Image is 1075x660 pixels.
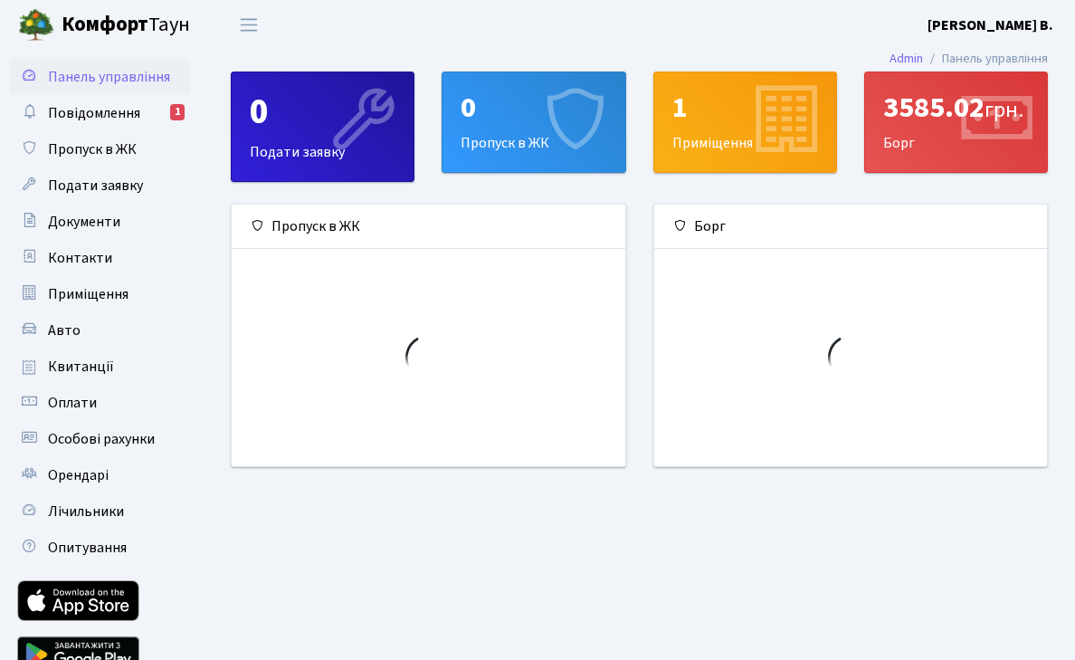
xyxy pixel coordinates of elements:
[232,72,414,181] div: Подати заявку
[231,72,414,182] a: 0Подати заявку
[48,103,140,123] span: Повідомлення
[865,72,1047,172] div: Борг
[9,457,190,493] a: Орендарі
[48,502,124,521] span: Лічильники
[654,205,1048,249] div: Борг
[9,95,190,131] a: Повідомлення1
[9,349,190,385] a: Квитанції
[9,204,190,240] a: Документи
[928,14,1053,36] a: [PERSON_NAME] В.
[48,67,170,87] span: Панель управління
[923,49,1048,69] li: Панель управління
[672,91,818,125] div: 1
[48,176,143,196] span: Подати заявку
[18,7,54,43] img: logo.png
[883,91,1029,125] div: 3585.02
[9,530,190,566] a: Опитування
[654,72,836,172] div: Приміщення
[48,139,137,159] span: Пропуск в ЖК
[442,72,624,172] div: Пропуск в ЖК
[9,167,190,204] a: Подати заявку
[48,212,120,232] span: Документи
[9,312,190,349] a: Авто
[442,72,625,173] a: 0Пропуск в ЖК
[48,429,155,449] span: Особові рахунки
[461,91,606,125] div: 0
[9,240,190,276] a: Контакти
[862,40,1075,78] nav: breadcrumb
[48,248,112,268] span: Контакти
[9,385,190,421] a: Оплати
[9,59,190,95] a: Панель управління
[48,320,81,340] span: Авто
[9,421,190,457] a: Особові рахунки
[9,131,190,167] a: Пропуск в ЖК
[62,10,190,41] span: Таун
[48,393,97,413] span: Оплати
[9,276,190,312] a: Приміщення
[889,49,923,68] a: Admin
[928,15,1053,35] b: [PERSON_NAME] В.
[48,357,114,377] span: Квитанції
[62,10,148,39] b: Комфорт
[9,493,190,530] a: Лічильники
[48,538,127,558] span: Опитування
[653,72,837,173] a: 1Приміщення
[226,10,271,40] button: Переключити навігацію
[48,284,128,304] span: Приміщення
[170,104,185,120] div: 1
[250,91,395,134] div: 0
[48,465,109,485] span: Орендарі
[232,205,625,249] div: Пропуск в ЖК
